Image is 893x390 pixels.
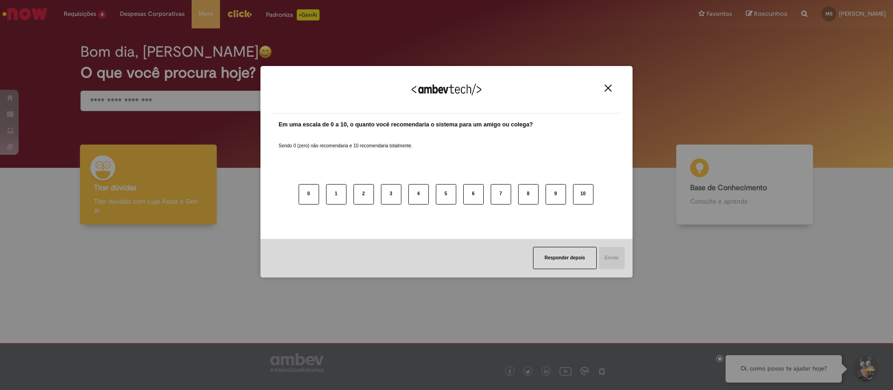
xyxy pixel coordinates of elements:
[279,132,413,149] label: Sendo 0 (zero) não recomendaria e 10 recomendaria totalmente.
[605,85,612,92] img: Close
[436,184,456,205] button: 5
[463,184,484,205] button: 6
[299,184,319,205] button: 0
[546,184,566,205] button: 9
[533,247,597,269] button: Responder depois
[326,184,347,205] button: 1
[412,84,481,95] img: Logo Ambevtech
[353,184,374,205] button: 2
[602,84,614,92] button: Close
[279,120,533,129] label: Em uma escala de 0 a 10, o quanto você recomendaria o sistema para um amigo ou colega?
[573,184,593,205] button: 10
[491,184,511,205] button: 7
[518,184,539,205] button: 8
[381,184,401,205] button: 3
[408,184,429,205] button: 4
